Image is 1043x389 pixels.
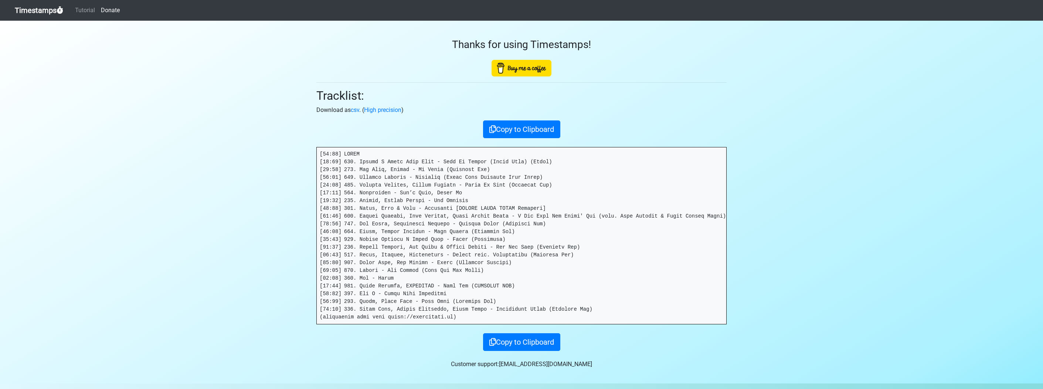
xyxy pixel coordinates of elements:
[15,3,63,18] a: Timestamps
[492,60,551,76] img: Buy Me A Coffee
[364,106,401,113] a: High precision
[98,3,123,18] a: Donate
[316,106,727,115] p: Download as . ( )
[316,38,727,51] h3: Thanks for using Timestamps!
[483,120,560,138] button: Copy to Clipboard
[72,3,98,18] a: Tutorial
[351,106,359,113] a: csv
[483,333,560,351] button: Copy to Clipboard
[316,89,727,103] h2: Tracklist:
[317,147,726,324] pre: [54:88] LOREM [18:69] 630. Ipsumd S Ametc Adip Elit - Sedd Ei Tempor (Incid Utla) (Etdol) [29:58]...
